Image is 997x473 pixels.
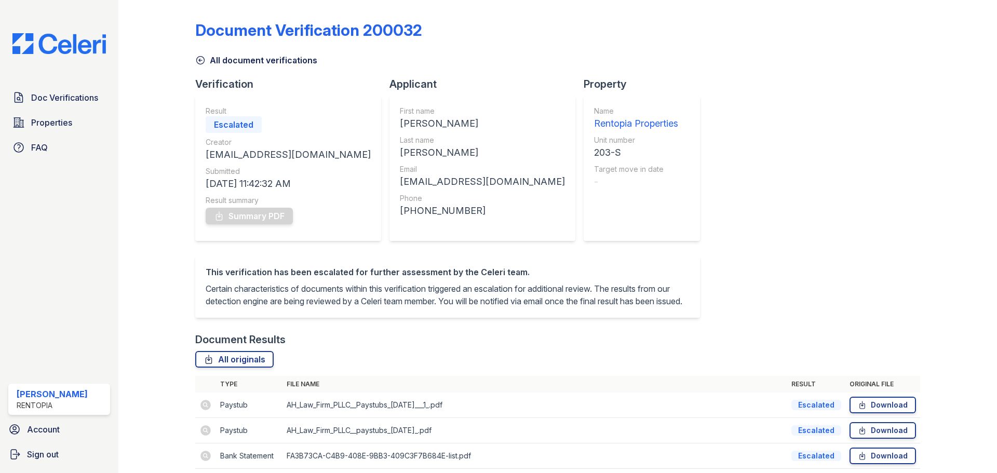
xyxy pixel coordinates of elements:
[31,91,98,104] span: Doc Verifications
[195,77,389,91] div: Verification
[791,451,841,461] div: Escalated
[594,145,678,160] div: 203-S
[206,266,690,278] div: This verification has been escalated for further assessment by the Celeri team.
[850,397,916,413] a: Download
[850,448,916,464] a: Download
[594,174,678,189] div: -
[4,33,114,54] img: CE_Logo_Blue-a8612792a0a2168367f1c8372b55b34899dd931a85d93a1a3d3e32e68fde9ad4.png
[206,106,371,116] div: Result
[8,112,110,133] a: Properties
[206,147,371,162] div: [EMAIL_ADDRESS][DOMAIN_NAME]
[31,141,48,154] span: FAQ
[594,164,678,174] div: Target move in date
[282,376,787,393] th: File name
[206,282,690,307] p: Certain characteristics of documents within this verification triggered an escalation for additio...
[27,423,60,436] span: Account
[400,174,565,189] div: [EMAIL_ADDRESS][DOMAIN_NAME]
[594,116,678,131] div: Rentopia Properties
[195,21,422,39] div: Document Verification 200032
[787,376,845,393] th: Result
[8,87,110,108] a: Doc Verifications
[206,166,371,177] div: Submitted
[850,422,916,439] a: Download
[206,137,371,147] div: Creator
[400,106,565,116] div: First name
[4,444,114,465] a: Sign out
[216,418,282,443] td: Paystub
[206,116,262,133] div: Escalated
[195,332,286,347] div: Document Results
[282,393,787,418] td: AH_Law_Firm_PLLC__Paystubs_[DATE]___1_.pdf
[17,388,88,400] div: [PERSON_NAME]
[400,204,565,218] div: [PHONE_NUMBER]
[282,443,787,469] td: FA3B73CA-C4B9-408E-9BB3-409C3F7B684E-list.pdf
[27,448,59,461] span: Sign out
[216,393,282,418] td: Paystub
[594,106,678,116] div: Name
[791,425,841,436] div: Escalated
[216,376,282,393] th: Type
[17,400,88,411] div: Rentopia
[400,145,565,160] div: [PERSON_NAME]
[206,195,371,206] div: Result summary
[195,351,274,368] a: All originals
[400,164,565,174] div: Email
[845,376,920,393] th: Original file
[206,177,371,191] div: [DATE] 11:42:32 AM
[791,400,841,410] div: Escalated
[195,54,317,66] a: All document verifications
[8,137,110,158] a: FAQ
[282,418,787,443] td: AH_Law_Firm_PLLC__paystubs_[DATE]_.pdf
[594,135,678,145] div: Unit number
[400,193,565,204] div: Phone
[4,419,114,440] a: Account
[400,135,565,145] div: Last name
[584,77,708,91] div: Property
[389,77,584,91] div: Applicant
[216,443,282,469] td: Bank Statement
[31,116,72,129] span: Properties
[400,116,565,131] div: [PERSON_NAME]
[594,106,678,131] a: Name Rentopia Properties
